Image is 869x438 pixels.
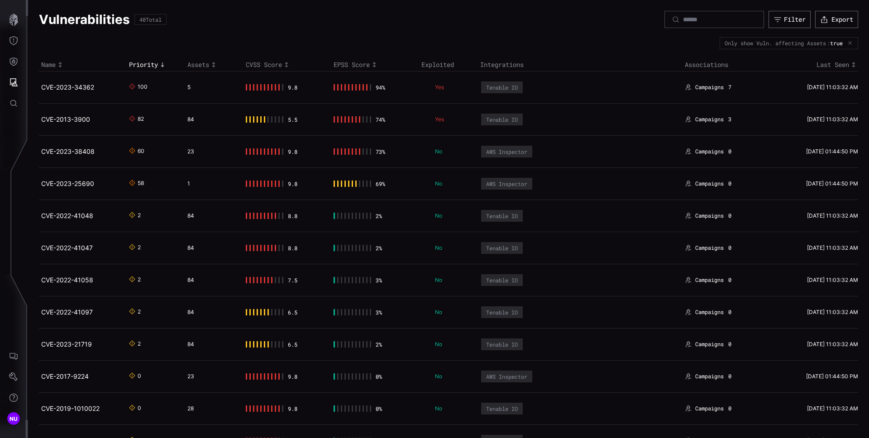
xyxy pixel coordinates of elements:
a: CVE-2022-41058 [41,276,93,284]
div: 58 [138,180,145,188]
div: 9.8 [288,405,298,412]
a: CVE-2022-41047 [41,244,93,252]
span: true [830,40,843,46]
div: AWS Inspector [486,181,527,187]
time: [DATE] 11:03:32 AM [807,309,858,315]
div: 9.8 [288,84,298,90]
div: Tenable IO [486,213,518,219]
div: 84 [187,212,234,219]
div: 60 [138,148,145,156]
span: 0 [728,373,731,380]
div: 2 % [376,213,386,219]
div: 94 % [376,84,386,90]
time: [DATE] 11:03:32 AM [807,244,858,251]
div: 8.8 [288,213,298,219]
div: : [827,40,846,46]
a: CVE-2019-1010022 [41,405,100,412]
div: 100 [138,83,145,91]
a: CVE-2023-25690 [41,180,94,187]
span: 0 [728,212,731,219]
span: Campaigns [695,373,724,380]
span: 0 [728,244,731,252]
h1: Vulnerabilities [39,11,130,28]
div: 2 [138,340,145,348]
p: No [435,309,468,316]
div: 0 [138,372,145,381]
div: 40 Total [139,17,162,22]
div: 1 [187,180,234,187]
p: No [435,276,468,284]
div: Tenable IO [486,405,518,412]
div: 9.8 [288,373,298,380]
div: Toggle sort direction [773,61,858,69]
span: 0 [728,341,731,348]
a: CVE-2023-34362 [41,83,94,91]
span: 0 [728,276,731,284]
span: Campaigns [695,116,724,123]
p: No [435,341,468,348]
div: Filter [784,15,806,24]
div: 2 % [376,341,386,348]
a: CVE-2013-3900 [41,115,90,123]
div: 2 [138,276,145,284]
div: AWS Inspector [486,373,527,380]
p: No [435,244,468,252]
div: Toggle sort direction [41,61,124,69]
time: [DATE] 11:03:32 AM [807,84,858,90]
div: 2 % [376,245,386,251]
span: Campaigns [695,148,724,155]
div: Tenable IO [486,309,518,315]
span: Campaigns [695,180,724,187]
div: 9.8 [288,148,298,155]
span: Campaigns [695,405,724,412]
time: [DATE] 01:44:50 PM [806,180,858,187]
a: CVE-2022-41097 [41,308,93,316]
div: Toggle sort direction [246,61,329,69]
div: 6.5 [288,341,298,348]
div: 23 [187,373,234,380]
p: No [435,180,468,187]
div: 3 % [376,309,386,315]
div: Tenable IO [486,116,518,123]
div: 84 [187,341,234,348]
div: 69 % [376,181,386,187]
div: Tenable IO [486,245,518,251]
a: CVE-2017-9224 [41,372,89,380]
span: NU [10,414,18,424]
p: Yes [435,84,468,91]
button: Filter [769,11,811,28]
span: 0 [728,180,731,187]
div: Toggle sort direction [334,61,417,69]
div: 84 [187,244,234,252]
a: CVE-2023-21719 [41,340,92,348]
time: [DATE] 01:44:50 PM [806,373,858,380]
div: AWS Inspector [486,148,527,155]
div: Tenable IO [486,277,518,283]
div: Only show Vuln. affecting Assets [725,40,826,46]
div: Toggle sort direction [129,61,183,69]
p: No [435,212,468,219]
p: Yes [435,116,468,123]
div: Tenable IO [486,84,518,90]
div: 73 % [376,148,386,155]
div: 2 [138,244,145,252]
span: 0 [728,148,731,155]
div: 84 [187,309,234,316]
span: Campaigns [695,244,724,252]
span: Campaigns [695,341,724,348]
span: Campaigns [695,212,724,219]
div: 82 [138,115,145,124]
span: 3 [728,116,731,123]
span: Campaigns [695,309,724,316]
a: CVE-2023-38408 [41,148,95,155]
div: 28 [187,405,234,412]
div: 3 % [376,277,386,283]
div: 23 [187,148,234,155]
div: Toggle sort direction [187,61,241,69]
button: Export [815,11,858,28]
div: 7.5 [288,277,298,283]
div: 5.5 [288,116,298,123]
span: Campaigns [695,84,724,91]
time: [DATE] 11:03:32 AM [807,341,858,348]
span: 7 [728,84,731,91]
